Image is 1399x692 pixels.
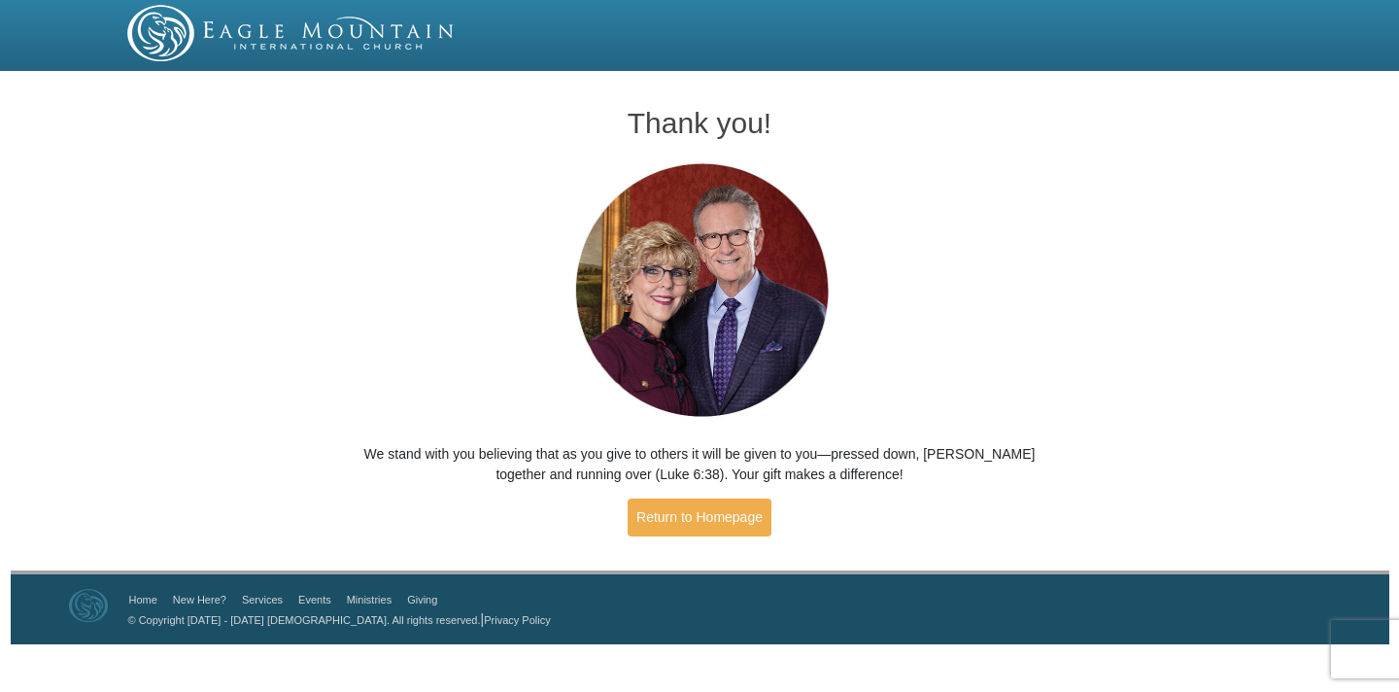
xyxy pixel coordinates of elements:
[360,107,1040,139] h1: Thank you!
[484,614,550,626] a: Privacy Policy
[69,589,108,622] img: Eagle Mountain International Church
[127,5,456,61] img: EMIC
[298,594,331,605] a: Events
[628,499,771,536] a: Return to Homepage
[360,444,1040,485] p: We stand with you believing that as you give to others it will be given to you—pressed down, [PER...
[557,157,843,425] img: Pastors George and Terri Pearsons
[407,594,437,605] a: Giving
[242,594,283,605] a: Services
[129,594,157,605] a: Home
[173,594,226,605] a: New Here?
[128,614,481,626] a: © Copyright [DATE] - [DATE] [DEMOGRAPHIC_DATA]. All rights reserved.
[347,594,392,605] a: Ministries
[121,609,551,630] p: |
